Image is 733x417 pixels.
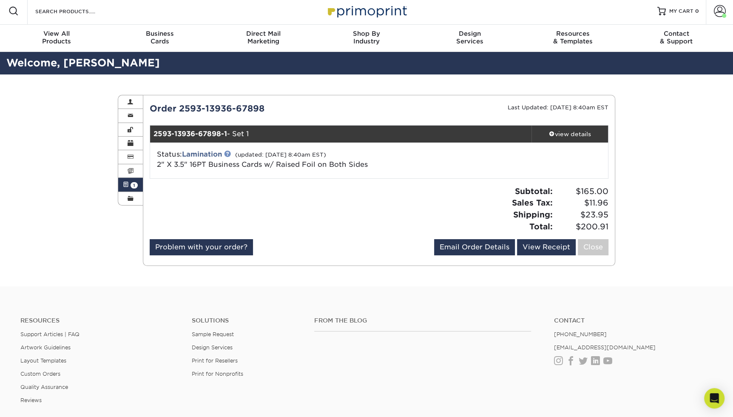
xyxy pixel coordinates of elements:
div: Products [5,30,108,45]
a: Resources& Templates [521,25,625,52]
span: $165.00 [555,186,608,197]
span: Direct Mail [212,30,315,37]
a: Print for Resellers [192,357,238,364]
a: Lamination [182,150,222,158]
a: Artwork Guidelines [20,344,71,351]
span: Business [108,30,212,37]
a: Close [578,239,608,255]
a: View AllProducts [5,25,108,52]
a: Direct MailMarketing [212,25,315,52]
span: Resources [521,30,625,37]
span: Shop By [315,30,418,37]
a: Sample Request [192,331,234,337]
h4: Resources [20,317,179,324]
input: SEARCH PRODUCTS..... [34,6,117,16]
div: & Support [625,30,728,45]
span: 0 [695,8,699,14]
img: Primoprint [324,2,409,20]
strong: Total: [529,222,553,231]
small: Last Updated: [DATE] 8:40am EST [508,104,608,111]
a: Layout Templates [20,357,66,364]
div: Marketing [212,30,315,45]
a: Print for Nonprofits [192,371,243,377]
div: Open Intercom Messenger [704,388,724,408]
strong: Shipping: [513,210,553,219]
a: 1 [118,178,143,191]
span: 1 [131,182,138,189]
a: [PHONE_NUMBER] [554,331,607,337]
strong: Sales Tax: [512,198,553,207]
span: Contact [625,30,728,37]
a: View Receipt [517,239,576,255]
span: $200.91 [555,221,608,233]
span: $11.96 [555,197,608,209]
a: Email Order Details [434,239,515,255]
a: 2" X 3.5" 16PT Business Cards w/ Raised Foil on Both Sides [157,160,368,169]
a: Contact& Support [625,25,728,52]
div: view details [531,130,608,138]
a: BusinessCards [108,25,212,52]
a: Problem with your order? [150,239,253,255]
div: - Set 1 [150,126,532,143]
span: MY CART [669,8,693,15]
a: Custom Orders [20,371,60,377]
h4: Solutions [192,317,301,324]
div: & Templates [521,30,625,45]
a: Support Articles | FAQ [20,331,80,337]
div: Status: [151,149,455,170]
h4: From the Blog [314,317,531,324]
a: Shop ByIndustry [315,25,418,52]
a: Design Services [192,344,233,351]
strong: Subtotal: [515,186,553,196]
span: View All [5,30,108,37]
div: Order 2593-13936-67898 [143,102,379,115]
span: $23.95 [555,209,608,221]
div: Cards [108,30,212,45]
small: (updated: [DATE] 8:40am EST) [235,151,326,158]
a: view details [531,126,608,143]
a: Quality Assurance [20,384,68,390]
a: Contact [554,317,713,324]
span: Design [418,30,521,37]
strong: 2593-13936-67898-1 [153,130,227,138]
div: Industry [315,30,418,45]
div: Services [418,30,521,45]
a: [EMAIL_ADDRESS][DOMAIN_NAME] [554,344,656,351]
a: DesignServices [418,25,521,52]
